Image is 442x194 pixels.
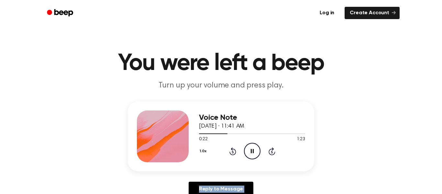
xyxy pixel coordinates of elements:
[55,52,387,75] h1: You were left a beep
[42,7,79,19] a: Beep
[199,146,209,157] button: 1.0x
[199,136,207,143] span: 0:22
[297,136,305,143] span: 1:23
[345,7,400,19] a: Create Account
[199,113,305,122] h3: Voice Note
[199,123,244,129] span: [DATE] · 11:41 AM
[97,80,345,91] p: Turn up your volume and press play.
[313,6,341,20] a: Log in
